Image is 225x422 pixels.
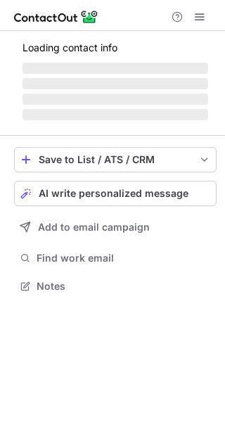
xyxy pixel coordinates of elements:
span: ‌ [22,109,208,120]
span: ‌ [22,78,208,89]
span: Add to email campaign [38,222,150,233]
span: Notes [37,280,211,293]
button: Find work email [14,248,217,268]
p: Loading contact info [22,42,208,53]
button: save-profile-one-click [14,147,217,172]
div: Save to List / ATS / CRM [39,154,192,165]
span: ‌ [22,63,208,74]
button: AI write personalized message [14,181,217,206]
img: ContactOut v5.3.10 [14,8,98,25]
button: Notes [14,276,217,296]
span: ‌ [22,94,208,105]
span: AI write personalized message [39,188,188,199]
button: Add to email campaign [14,215,217,240]
span: Find work email [37,252,211,264]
